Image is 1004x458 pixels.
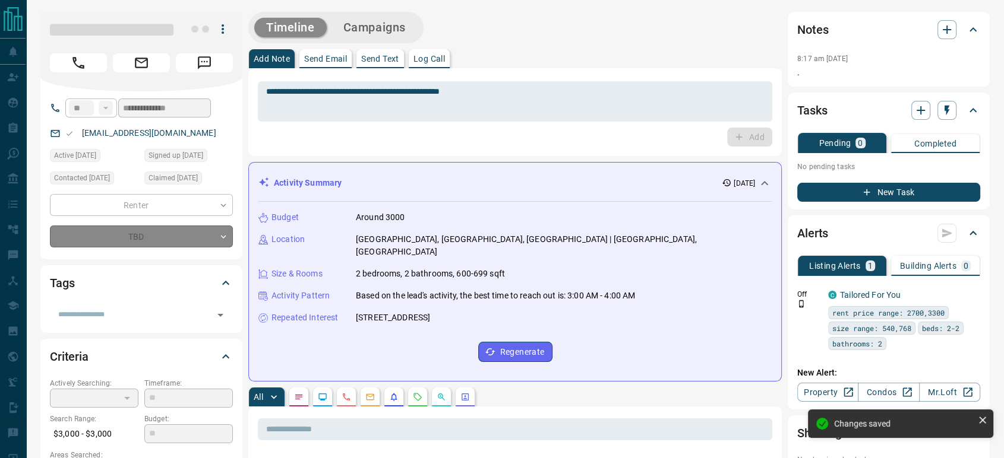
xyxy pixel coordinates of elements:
p: Budget [271,211,299,224]
a: Property [797,383,858,402]
p: 0 [858,139,863,147]
p: Completed [914,139,956,148]
p: [DATE] [734,178,755,189]
h2: Alerts [797,224,828,243]
svg: Requests [413,392,422,402]
p: Building Alerts [900,262,956,270]
p: 8:17 am [DATE] [797,55,848,63]
p: Listing Alerts [809,262,861,270]
p: 1 [868,262,873,270]
button: Campaigns [331,18,418,37]
p: Search Range: [50,414,138,424]
span: Contacted [DATE] [54,172,110,184]
p: Budget: [144,414,233,424]
div: Fri Aug 08 2025 [50,149,138,166]
button: Timeline [254,18,327,37]
svg: Email Valid [65,129,74,138]
svg: Listing Alerts [389,392,399,402]
div: Showings [797,419,980,447]
a: Condos [858,383,919,402]
div: Tasks [797,96,980,125]
p: Off [797,289,821,300]
div: Alerts [797,219,980,247]
p: Actively Searching: [50,378,138,389]
p: Location [271,233,305,246]
span: Claimed [DATE] [149,172,198,184]
div: condos.ca [828,291,836,299]
span: size range: 540,768 [832,322,911,334]
span: Call [50,53,107,72]
a: Tailored For You [840,290,901,300]
button: Regenerate [478,342,552,362]
svg: Lead Browsing Activity [318,392,327,402]
p: 0 [964,262,968,270]
p: No pending tasks [797,158,980,176]
p: Timeframe: [144,378,233,389]
div: Tags [50,269,233,297]
button: New Task [797,183,980,202]
p: Send Email [304,55,347,63]
div: Renter [50,194,233,216]
span: Signed up [DATE] [149,150,203,161]
div: Changes saved [834,419,973,428]
p: $3,000 - $3,000 [50,424,138,444]
p: Size & Rooms [271,268,323,280]
p: 2 bedrooms, 2 bathrooms, 600-699 sqft [356,268,505,280]
p: Based on the lead's activity, the best time to reach out is: 3:00 AM - 4:00 AM [356,290,635,302]
p: New Alert: [797,367,980,379]
button: Open [212,307,229,323]
span: bathrooms: 2 [832,338,882,349]
p: Send Text [361,55,399,63]
div: Fri Aug 08 2025 [144,171,233,188]
p: Activity Summary [274,177,342,189]
h2: Notes [797,20,828,39]
p: Pending [819,139,851,147]
svg: Opportunities [437,392,446,402]
svg: Agent Actions [460,392,470,402]
span: Message [176,53,233,72]
h2: Tasks [797,101,827,120]
p: Repeated Interest [271,311,338,324]
a: [EMAIL_ADDRESS][DOMAIN_NAME] [82,128,216,138]
svg: Notes [294,392,304,402]
div: Fri Aug 08 2025 [50,171,138,188]
p: Activity Pattern [271,290,330,302]
p: [STREET_ADDRESS] [356,311,430,324]
p: . [797,66,980,79]
div: Fri Aug 08 2025 [144,149,233,166]
svg: Calls [342,392,351,402]
a: Mr.Loft [919,383,980,402]
span: beds: 2-2 [922,322,959,334]
p: Around 3000 [356,211,405,224]
div: Activity Summary[DATE] [258,172,772,194]
svg: Push Notification Only [797,300,806,308]
h2: Criteria [50,347,89,366]
p: [GEOGRAPHIC_DATA], [GEOGRAPHIC_DATA], [GEOGRAPHIC_DATA] | [GEOGRAPHIC_DATA], [GEOGRAPHIC_DATA] [356,233,772,258]
div: TBD [50,225,233,247]
div: Criteria [50,342,233,371]
div: Notes [797,15,980,44]
h2: Showings [797,424,848,443]
span: Active [DATE] [54,150,96,161]
h2: Tags [50,273,74,292]
p: All [254,393,263,401]
span: Email [113,53,170,72]
svg: Emails [365,392,375,402]
p: Log Call [413,55,445,63]
span: rent price range: 2700,3300 [832,307,945,319]
p: Add Note [254,55,290,63]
